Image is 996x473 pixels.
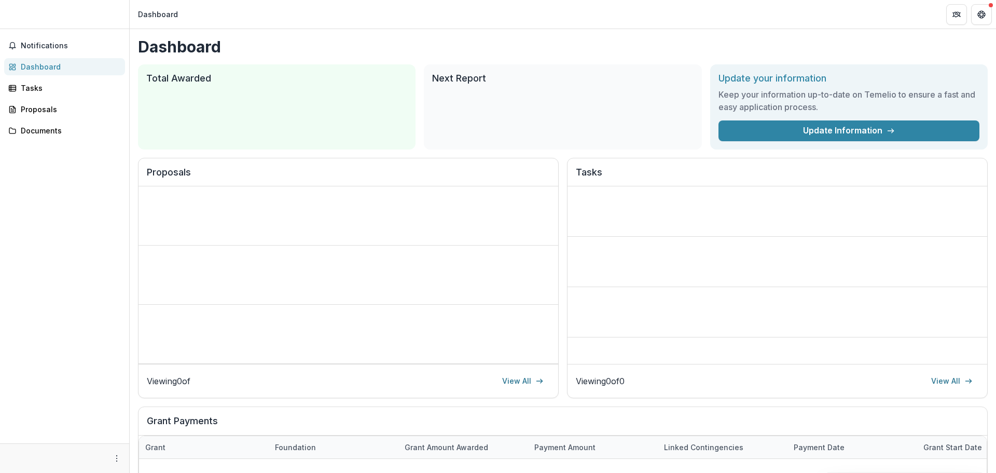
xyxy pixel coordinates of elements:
a: View All [496,373,550,389]
p: Viewing 0 of [147,375,190,387]
h2: Grant Payments [147,415,979,435]
div: Dashboard [21,61,117,72]
p: Viewing 0 of 0 [576,375,625,387]
button: Notifications [4,37,125,54]
nav: breadcrumb [134,7,182,22]
a: Dashboard [4,58,125,75]
h3: Keep your information up-to-date on Temelio to ensure a fast and easy application process. [718,88,979,113]
h2: Proposals [147,167,550,186]
div: Proposals [21,104,117,115]
a: Documents [4,122,125,139]
h2: Update your information [718,73,979,84]
h2: Next Report [432,73,693,84]
h1: Dashboard [138,37,988,56]
div: Documents [21,125,117,136]
div: Dashboard [138,9,178,20]
a: Update Information [718,120,979,141]
a: Tasks [4,79,125,97]
a: Proposals [4,101,125,118]
button: More [110,452,123,465]
h2: Total Awarded [146,73,407,84]
a: View All [925,373,979,389]
h2: Tasks [576,167,979,186]
button: Partners [946,4,967,25]
div: Tasks [21,83,117,93]
span: Notifications [21,42,121,50]
button: Get Help [971,4,992,25]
